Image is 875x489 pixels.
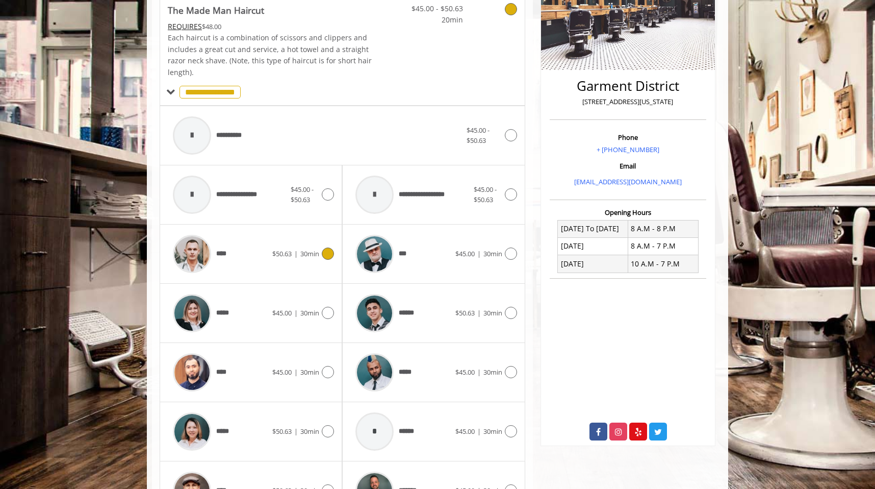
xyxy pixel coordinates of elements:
span: 30min [300,427,319,436]
span: $45.00 [455,427,475,436]
span: This service needs some Advance to be paid before we block your appointment [168,21,202,31]
span: $45.00 - $50.63 [467,126,490,145]
a: [EMAIL_ADDRESS][DOMAIN_NAME] [574,177,682,186]
span: 30min [483,308,502,317]
td: [DATE] To [DATE] [558,220,628,237]
span: 30min [300,308,319,317]
span: $45.00 - $50.63 [291,185,314,205]
a: + [PHONE_NUMBER] [597,145,659,154]
span: | [294,368,298,377]
span: | [294,249,298,258]
b: The Made Man Haircut [168,3,264,17]
span: | [294,308,298,317]
span: | [477,249,481,258]
span: 20min [403,14,463,26]
span: | [477,427,481,436]
h3: Email [552,162,704,169]
span: 30min [300,249,319,258]
span: $50.63 [272,249,292,258]
span: | [294,427,298,436]
h3: Opening Hours [550,209,706,216]
td: [DATE] [558,255,628,273]
span: | [477,368,481,377]
td: 10 A.M - 7 P.M [628,255,698,273]
span: 30min [300,368,319,377]
span: | [477,308,481,317]
td: 8 A.M - 7 P.M [628,237,698,255]
span: 30min [483,427,502,436]
span: Each haircut is a combination of scissors and clippers and includes a great cut and service, a ho... [168,33,372,77]
span: $45.00 [272,308,292,317]
span: $50.63 [272,427,292,436]
span: 30min [483,368,502,377]
span: $45.00 [272,368,292,377]
span: $45.00 [455,249,475,258]
span: $45.00 - $50.63 [474,185,497,205]
span: 30min [483,249,502,258]
span: $45.00 [455,368,475,377]
span: $50.63 [455,308,475,317]
td: [DATE] [558,237,628,255]
p: [STREET_ADDRESS][US_STATE] [552,96,704,107]
td: 8 A.M - 8 P.M [628,220,698,237]
h2: Garment District [552,79,704,93]
span: $45.00 - $50.63 [403,3,463,14]
h3: Phone [552,134,704,141]
div: $48.00 [168,21,373,32]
